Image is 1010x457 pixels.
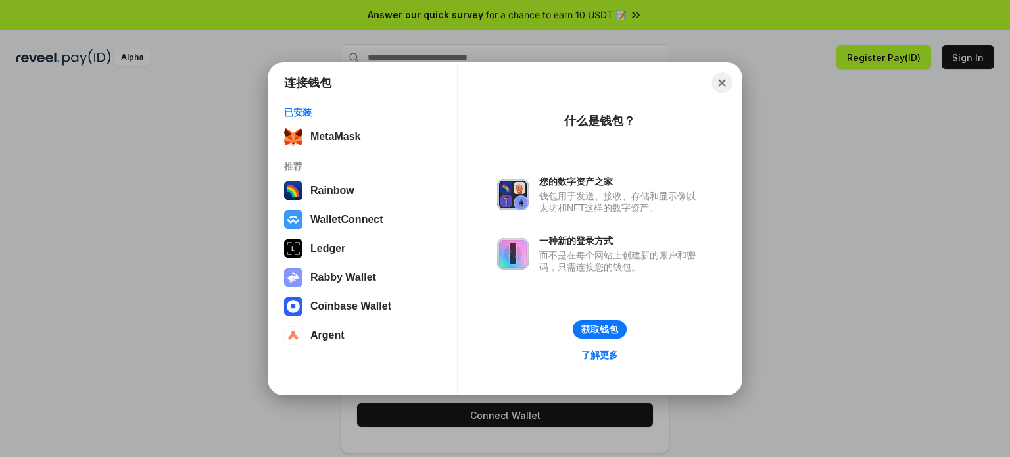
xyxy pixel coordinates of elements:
[539,176,702,187] div: 您的数字资产之家
[310,301,391,312] div: Coinbase Wallet
[280,322,445,349] button: Argent
[581,324,618,335] div: 获取钱包
[284,107,441,118] div: 已安装
[539,249,702,273] div: 而不是在每个网站上创建新的账户和密码，只需连接您的钱包。
[284,297,302,316] img: svg+xml,%3Csvg%20width%3D%2228%22%20height%3D%2228%22%20viewBox%3D%220%200%2028%2028%22%20fill%3D...
[712,72,733,93] button: Close
[284,210,302,229] img: svg+xml,%3Csvg%20width%3D%2228%22%20height%3D%2228%22%20viewBox%3D%220%200%2028%2028%22%20fill%3D...
[564,113,635,129] div: 什么是钱包？
[310,329,345,341] div: Argent
[280,293,445,320] button: Coinbase Wallet
[284,181,302,200] img: svg+xml,%3Csvg%20width%3D%22120%22%20height%3D%22120%22%20viewBox%3D%220%200%20120%20120%22%20fil...
[284,239,302,258] img: svg+xml,%3Csvg%20xmlns%3D%22http%3A%2F%2Fwww.w3.org%2F2000%2Fsvg%22%20width%3D%2228%22%20height%3...
[284,268,302,287] img: svg+xml,%3Csvg%20xmlns%3D%22http%3A%2F%2Fwww.w3.org%2F2000%2Fsvg%22%20fill%3D%22none%22%20viewBox...
[280,206,445,233] button: WalletConnect
[310,185,354,197] div: Rainbow
[310,243,345,254] div: Ledger
[573,347,626,364] a: 了解更多
[284,160,441,172] div: 推荐
[280,124,445,150] button: MetaMask
[581,349,618,361] div: 了解更多
[280,264,445,291] button: Rabby Wallet
[310,272,376,283] div: Rabby Wallet
[573,320,627,339] button: 获取钱包
[497,179,529,210] img: svg+xml,%3Csvg%20xmlns%3D%22http%3A%2F%2Fwww.w3.org%2F2000%2Fsvg%22%20fill%3D%22none%22%20viewBox...
[539,235,702,247] div: 一种新的登录方式
[280,235,445,262] button: Ledger
[284,128,302,146] img: svg+xml;base64,PHN2ZyB3aWR0aD0iMzUiIGhlaWdodD0iMzQiIHZpZXdCb3g9IjAgMCAzNSAzNCIgZmlsbD0ibm9uZSIgeG...
[497,238,529,270] img: svg+xml,%3Csvg%20xmlns%3D%22http%3A%2F%2Fwww.w3.org%2F2000%2Fsvg%22%20fill%3D%22none%22%20viewBox...
[284,75,331,91] h1: 连接钱包
[280,178,445,204] button: Rainbow
[310,214,383,226] div: WalletConnect
[539,190,702,214] div: 钱包用于发送、接收、存储和显示像以太坊和NFT这样的数字资产。
[310,131,360,143] div: MetaMask
[284,326,302,345] img: svg+xml,%3Csvg%20width%3D%2228%22%20height%3D%2228%22%20viewBox%3D%220%200%2028%2028%22%20fill%3D...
